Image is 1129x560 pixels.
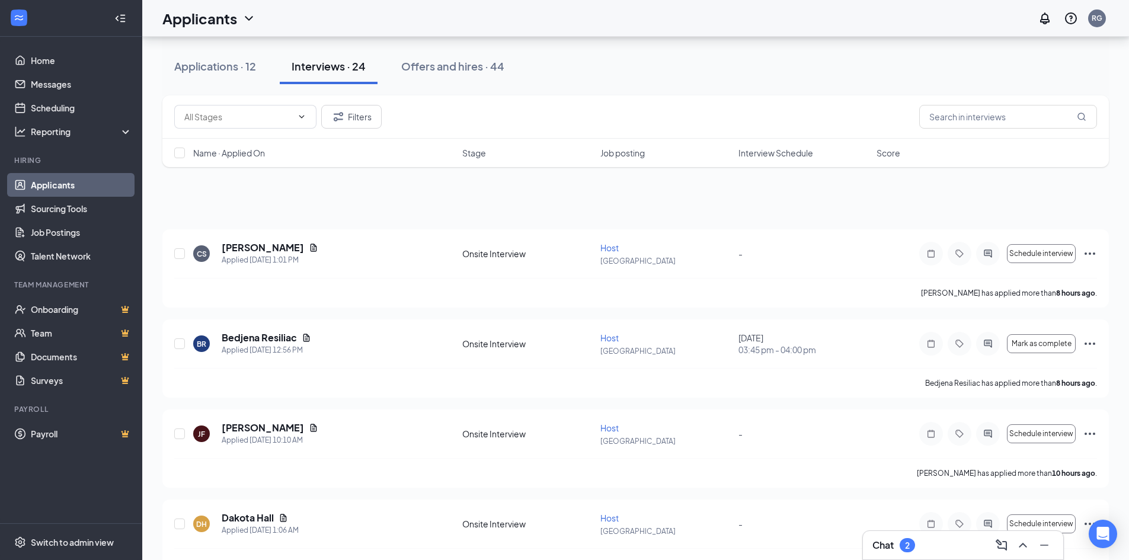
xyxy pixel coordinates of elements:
span: Mark as complete [1012,340,1072,348]
svg: Ellipses [1083,427,1097,441]
div: RG [1092,13,1102,23]
a: Applicants [31,173,132,197]
svg: ActiveChat [981,429,995,439]
button: Schedule interview [1007,424,1076,443]
span: Schedule interview [1009,430,1073,438]
svg: ActiveChat [981,339,995,348]
button: Schedule interview [1007,514,1076,533]
div: Hiring [14,155,130,165]
div: Switch to admin view [31,536,114,548]
div: Applied [DATE] 1:01 PM [222,254,318,266]
svg: Tag [952,249,967,258]
svg: Document [279,513,288,523]
h5: [PERSON_NAME] [222,241,304,254]
span: Host [600,242,619,253]
h5: Bedjena Resiliac [222,331,297,344]
div: Applied [DATE] 10:10 AM [222,434,318,446]
div: Open Intercom Messenger [1089,520,1117,548]
a: PayrollCrown [31,422,132,446]
p: [PERSON_NAME] has applied more than . [917,468,1097,478]
a: DocumentsCrown [31,345,132,369]
div: JF [198,429,205,439]
svg: Tag [952,429,967,439]
a: Job Postings [31,220,132,244]
div: Interviews · 24 [292,59,366,73]
svg: ChevronDown [297,112,306,121]
span: Host [600,423,619,433]
button: Minimize [1035,536,1054,555]
a: Scheduling [31,96,132,120]
svg: Ellipses [1083,337,1097,351]
svg: Minimize [1037,538,1051,552]
span: Job posting [600,147,645,159]
a: SurveysCrown [31,369,132,392]
div: Offers and hires · 44 [401,59,504,73]
svg: WorkstreamLogo [13,12,25,24]
div: Onsite Interview [462,248,593,260]
button: Schedule interview [1007,244,1076,263]
div: Team Management [14,280,130,290]
svg: Document [309,423,318,433]
h5: Dakota Hall [222,511,274,524]
svg: Collapse [114,12,126,24]
svg: Settings [14,536,26,548]
button: Filter Filters [321,105,382,129]
input: All Stages [184,110,292,123]
input: Search in interviews [919,105,1097,129]
b: 8 hours ago [1056,379,1095,388]
svg: Document [302,333,311,343]
svg: ComposeMessage [994,538,1009,552]
span: - [738,519,743,529]
div: CS [197,249,207,259]
svg: ChevronUp [1016,538,1030,552]
h5: [PERSON_NAME] [222,421,304,434]
span: - [738,428,743,439]
div: [DATE] [738,332,869,356]
svg: Tag [952,339,967,348]
p: [GEOGRAPHIC_DATA] [600,256,731,266]
a: Home [31,49,132,72]
div: BR [197,339,206,349]
svg: Note [924,339,938,348]
h3: Chat [872,539,894,552]
span: 03:45 pm - 04:00 pm [738,344,869,356]
span: Host [600,513,619,523]
p: [PERSON_NAME] has applied more than . [921,288,1097,298]
svg: Analysis [14,126,26,137]
svg: MagnifyingGlass [1077,112,1086,121]
span: - [738,248,743,259]
svg: Filter [331,110,346,124]
svg: ChevronDown [242,11,256,25]
span: Interview Schedule [738,147,813,159]
svg: Ellipses [1083,247,1097,261]
b: 8 hours ago [1056,289,1095,297]
b: 10 hours ago [1052,469,1095,478]
div: Applications · 12 [174,59,256,73]
svg: Document [309,243,318,252]
svg: Tag [952,519,967,529]
svg: Note [924,249,938,258]
a: Talent Network [31,244,132,268]
div: Onsite Interview [462,428,593,440]
div: DH [196,519,207,529]
p: [GEOGRAPHIC_DATA] [600,436,731,446]
a: OnboardingCrown [31,297,132,321]
svg: Notifications [1038,11,1052,25]
button: Mark as complete [1007,334,1076,353]
div: Onsite Interview [462,518,593,530]
span: Stage [462,147,486,159]
div: Reporting [31,126,133,137]
div: Payroll [14,404,130,414]
span: Schedule interview [1009,249,1073,258]
button: ChevronUp [1013,536,1032,555]
span: Schedule interview [1009,520,1073,528]
svg: Note [924,519,938,529]
p: [GEOGRAPHIC_DATA] [600,526,731,536]
div: Applied [DATE] 12:56 PM [222,344,311,356]
svg: ActiveChat [981,519,995,529]
div: 2 [905,540,910,551]
svg: Ellipses [1083,517,1097,531]
a: TeamCrown [31,321,132,345]
a: Messages [31,72,132,96]
span: Host [600,332,619,343]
